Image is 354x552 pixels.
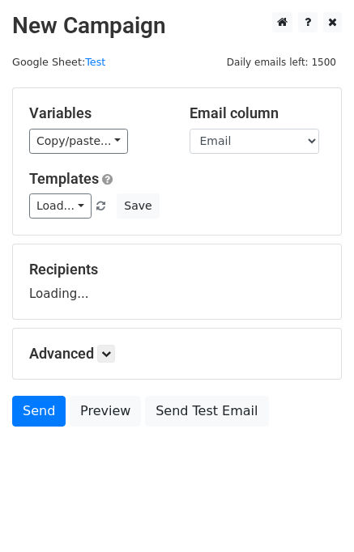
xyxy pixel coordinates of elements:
a: Send Test Email [145,396,268,427]
button: Save [117,193,159,219]
a: Send [12,396,66,427]
h5: Email column [190,104,326,122]
a: Load... [29,193,92,219]
h5: Variables [29,104,165,122]
h5: Advanced [29,345,325,363]
a: Test [85,56,105,68]
h2: New Campaign [12,12,342,40]
div: Loading... [29,261,325,303]
a: Preview [70,396,141,427]
small: Google Sheet: [12,56,105,68]
a: Copy/paste... [29,129,128,154]
h5: Recipients [29,261,325,278]
a: Templates [29,170,99,187]
a: Daily emails left: 1500 [221,56,342,68]
span: Daily emails left: 1500 [221,53,342,71]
